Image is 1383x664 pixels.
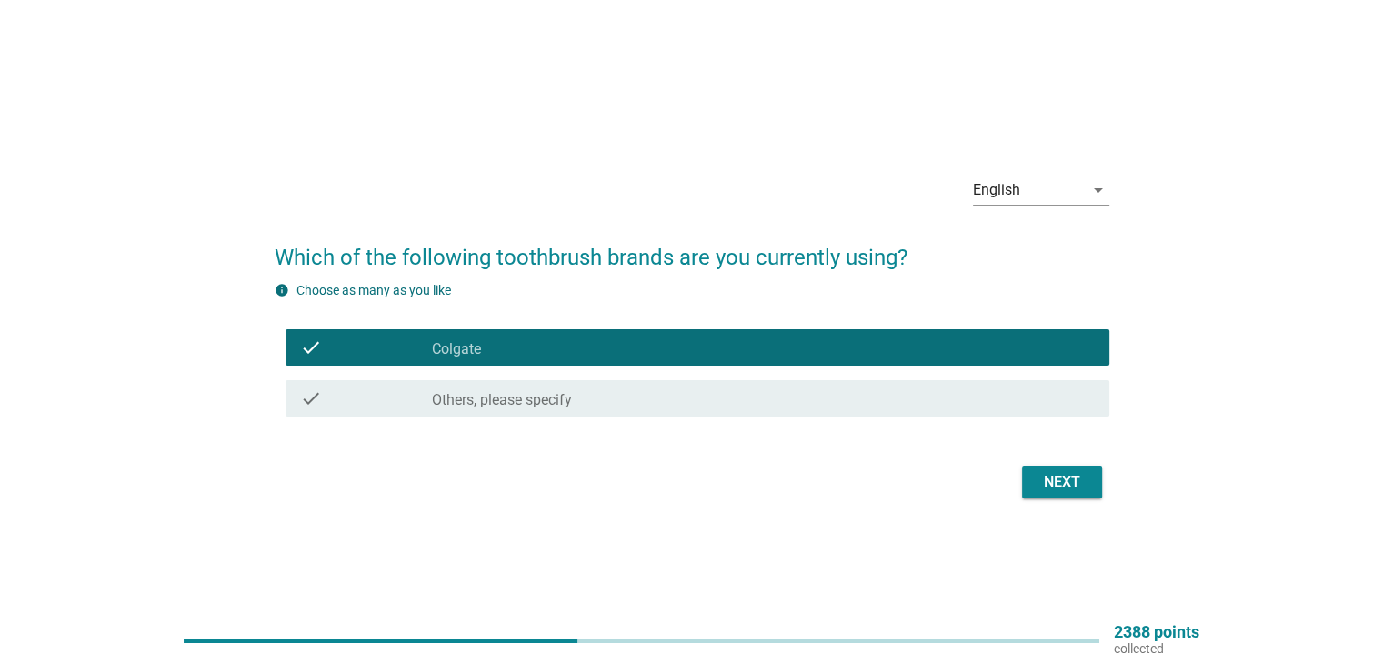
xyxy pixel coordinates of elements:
[275,283,289,297] i: info
[1114,624,1199,640] p: 2388 points
[275,223,1109,274] h2: Which of the following toothbrush brands are you currently using?
[1022,466,1102,498] button: Next
[432,340,481,358] label: Colgate
[300,387,322,409] i: check
[296,283,451,297] label: Choose as many as you like
[300,337,322,358] i: check
[1037,471,1087,493] div: Next
[1087,179,1109,201] i: arrow_drop_down
[1114,640,1199,657] p: collected
[432,391,572,409] label: Others, please specify
[973,182,1020,198] div: English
